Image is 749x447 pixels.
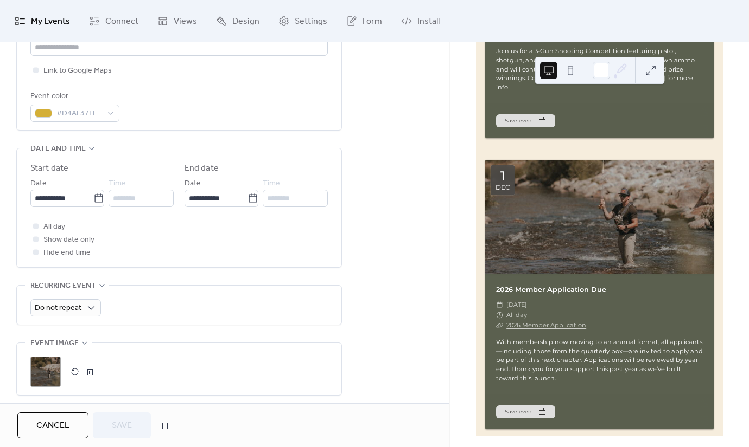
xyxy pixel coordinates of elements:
span: Cancel [36,419,69,432]
div: ​ [496,310,503,320]
a: Settings [270,4,335,37]
span: Install [417,13,440,30]
div: ​ [496,320,503,331]
span: Settings [295,13,327,30]
a: My Events [7,4,78,37]
span: Hide end time [43,247,91,260]
span: Connect [105,13,138,30]
span: Date and time [30,142,86,156]
a: Connect [81,4,147,37]
button: Save event [496,114,555,127]
span: Design [232,13,259,30]
div: Event color [30,90,117,103]
span: Recurring event [30,280,96,293]
div: ; [30,357,61,387]
span: My Events [31,13,70,30]
span: Event image [30,337,79,350]
span: All day [506,310,527,320]
span: [DATE] [506,300,527,310]
div: With membership now moving to an annual format, all applicants—including those from the quarterly... [485,338,714,383]
a: 2026 Member Application Due [496,286,606,294]
span: Form [363,13,382,30]
span: All day [43,221,65,234]
div: Dec [496,184,510,191]
a: Install [393,4,448,37]
a: Design [208,4,268,37]
button: Cancel [17,412,88,438]
span: Time [109,177,126,190]
span: Do not repeat [35,301,81,315]
span: #D4AF37FF [56,107,102,120]
div: End date [185,162,219,175]
button: Save event [496,405,555,418]
span: Date [185,177,201,190]
div: 1 [500,170,505,183]
div: Start date [30,162,68,175]
span: Views [174,13,197,30]
span: Time [263,177,280,190]
a: 2026 Member Application [506,321,586,329]
span: Link to Google Maps [43,64,112,77]
span: Show date only [43,234,94,247]
div: ​ [496,300,503,310]
span: Date [30,177,47,190]
a: Form [338,4,390,37]
a: Views [149,4,205,37]
div: Join us for a 3-Gun Shooting Competition featuring pistol, shotgun, and rifle. Members are respon... [485,47,714,92]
